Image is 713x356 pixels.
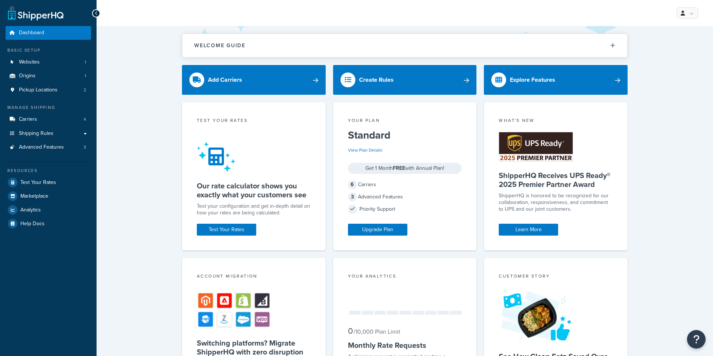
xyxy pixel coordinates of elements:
h5: Monthly Rate Requests [348,341,462,350]
a: Add Carriers [182,65,326,95]
a: Shipping Rules [6,127,91,140]
h5: Our rate calculator shows you exactly what your customers see [197,181,311,199]
li: Websites [6,55,91,69]
a: Explore Features [484,65,628,95]
span: 3 [84,144,86,151]
p: ShipperHQ is honored to be recognized for our collaboration, responsiveness, and commitment to UP... [499,192,613,213]
a: View Plan Details [348,147,382,153]
div: What's New [499,117,613,126]
a: Marketplace [6,190,91,203]
a: Create Rules [333,65,477,95]
li: Origins [6,69,91,83]
div: Your Analytics [348,273,462,281]
span: 1 [85,73,86,79]
a: Learn More [499,224,558,236]
h2: Welcome Guide [194,43,245,48]
li: Advanced Features [6,140,91,154]
div: Test your configuration and get in-depth detail on how your rates are being calculated. [197,203,311,216]
span: Marketplace [20,193,48,200]
a: Test Your Rates [6,176,91,189]
div: Add Carriers [208,75,242,85]
span: Pickup Locations [19,87,58,93]
a: Websites1 [6,55,91,69]
div: Get 1 Month with Annual Plan! [348,163,462,174]
span: Websites [19,59,40,65]
button: Welcome Guide [182,34,627,57]
span: Dashboard [19,30,44,36]
strong: FREE [393,164,405,172]
span: 4 [84,116,86,123]
h5: ShipperHQ Receives UPS Ready® 2025 Premier Partner Award [499,171,613,189]
div: Test your rates [197,117,311,126]
a: Origins1 [6,69,91,83]
button: Open Resource Center [687,330,706,349]
span: 0 [348,325,353,337]
a: Upgrade Plan [348,224,407,236]
span: 1 [85,59,86,65]
a: Advanced Features3 [6,140,91,154]
div: Priority Support [348,204,462,214]
span: 3 [348,192,357,201]
div: Your Plan [348,117,462,126]
span: Advanced Features [19,144,64,151]
div: Basic Setup [6,47,91,54]
div: Manage Shipping [6,104,91,111]
div: Customer Story [499,273,613,281]
div: Carriers [348,179,462,190]
span: Carriers [19,116,37,123]
a: Test Your Rates [197,224,256,236]
span: Shipping Rules [19,130,53,137]
div: Explore Features [510,75,555,85]
a: Analytics [6,203,91,217]
h5: Standard [348,129,462,141]
div: Create Rules [359,75,394,85]
span: Analytics [20,207,41,213]
a: Carriers4 [6,113,91,126]
span: Help Docs [20,221,45,227]
a: Pickup Locations2 [6,83,91,97]
small: / 10,000 Plan Limit [354,327,400,336]
div: Resources [6,168,91,174]
span: Test Your Rates [20,179,56,186]
li: Carriers [6,113,91,126]
a: Help Docs [6,217,91,230]
span: 6 [348,180,357,189]
a: Dashboard [6,26,91,40]
span: 2 [84,87,86,93]
div: Advanced Features [348,192,462,202]
div: Account Migration [197,273,311,281]
li: Pickup Locations [6,83,91,97]
span: Origins [19,73,36,79]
